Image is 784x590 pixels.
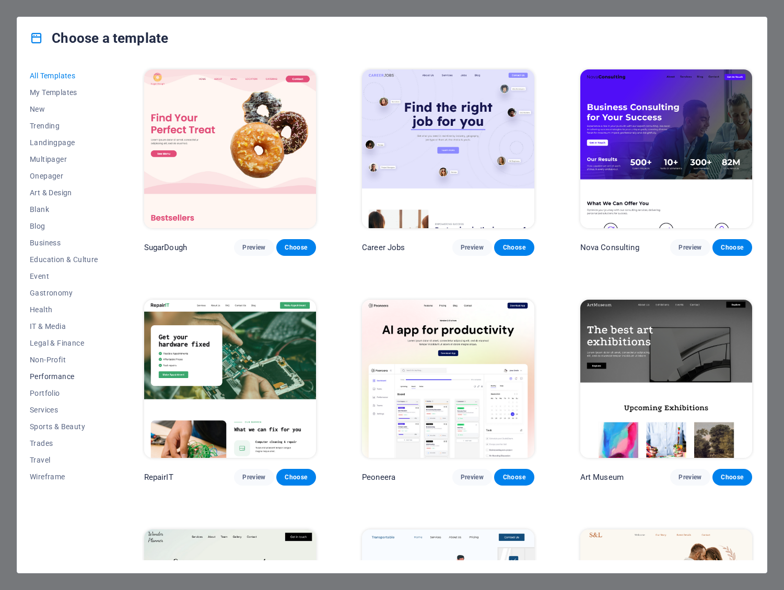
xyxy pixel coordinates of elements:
[30,184,98,201] button: Art & Design
[580,472,624,482] p: Art Museum
[30,168,98,184] button: Onepager
[30,402,98,418] button: Services
[30,285,98,301] button: Gastronomy
[30,356,98,364] span: Non-Profit
[30,339,98,347] span: Legal & Finance
[30,385,98,402] button: Portfolio
[30,435,98,452] button: Trades
[30,351,98,368] button: Non-Profit
[30,372,98,381] span: Performance
[30,201,98,218] button: Blank
[285,243,308,252] span: Choose
[30,456,98,464] span: Travel
[362,69,534,228] img: Career Jobs
[30,205,98,214] span: Blank
[721,473,744,481] span: Choose
[234,469,274,486] button: Preview
[461,243,484,252] span: Preview
[30,117,98,134] button: Trending
[285,473,308,481] span: Choose
[276,469,316,486] button: Choose
[30,222,98,230] span: Blog
[30,30,168,46] h4: Choose a template
[30,234,98,251] button: Business
[30,239,98,247] span: Business
[678,243,701,252] span: Preview
[30,101,98,117] button: New
[494,469,534,486] button: Choose
[494,239,534,256] button: Choose
[30,322,98,331] span: IT & Media
[30,289,98,297] span: Gastronomy
[30,122,98,130] span: Trending
[580,300,752,458] img: Art Museum
[30,272,98,280] span: Event
[30,468,98,485] button: Wireframe
[234,239,274,256] button: Preview
[30,422,98,431] span: Sports & Beauty
[678,473,701,481] span: Preview
[242,473,265,481] span: Preview
[712,239,752,256] button: Choose
[461,473,484,481] span: Preview
[30,105,98,113] span: New
[30,67,98,84] button: All Templates
[452,469,492,486] button: Preview
[30,452,98,468] button: Travel
[30,138,98,147] span: Landingpage
[502,243,525,252] span: Choose
[30,188,98,197] span: Art & Design
[30,255,98,264] span: Education & Culture
[580,242,639,253] p: Nova Consulting
[30,251,98,268] button: Education & Culture
[30,84,98,101] button: My Templates
[30,368,98,385] button: Performance
[721,243,744,252] span: Choose
[362,300,534,458] img: Peoneera
[30,268,98,285] button: Event
[30,172,98,180] span: Onepager
[30,335,98,351] button: Legal & Finance
[242,243,265,252] span: Preview
[362,242,405,253] p: Career Jobs
[30,134,98,151] button: Landingpage
[30,389,98,397] span: Portfolio
[580,69,752,228] img: Nova Consulting
[30,88,98,97] span: My Templates
[30,406,98,414] span: Services
[502,473,525,481] span: Choose
[144,472,173,482] p: RepairIT
[30,439,98,447] span: Trades
[362,472,395,482] p: Peoneera
[144,300,316,458] img: RepairIT
[452,239,492,256] button: Preview
[30,473,98,481] span: Wireframe
[30,418,98,435] button: Sports & Beauty
[30,155,98,163] span: Multipager
[30,151,98,168] button: Multipager
[30,218,98,234] button: Blog
[276,239,316,256] button: Choose
[144,242,187,253] p: SugarDough
[670,239,710,256] button: Preview
[712,469,752,486] button: Choose
[30,301,98,318] button: Health
[30,318,98,335] button: IT & Media
[30,305,98,314] span: Health
[670,469,710,486] button: Preview
[144,69,316,228] img: SugarDough
[30,72,98,80] span: All Templates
